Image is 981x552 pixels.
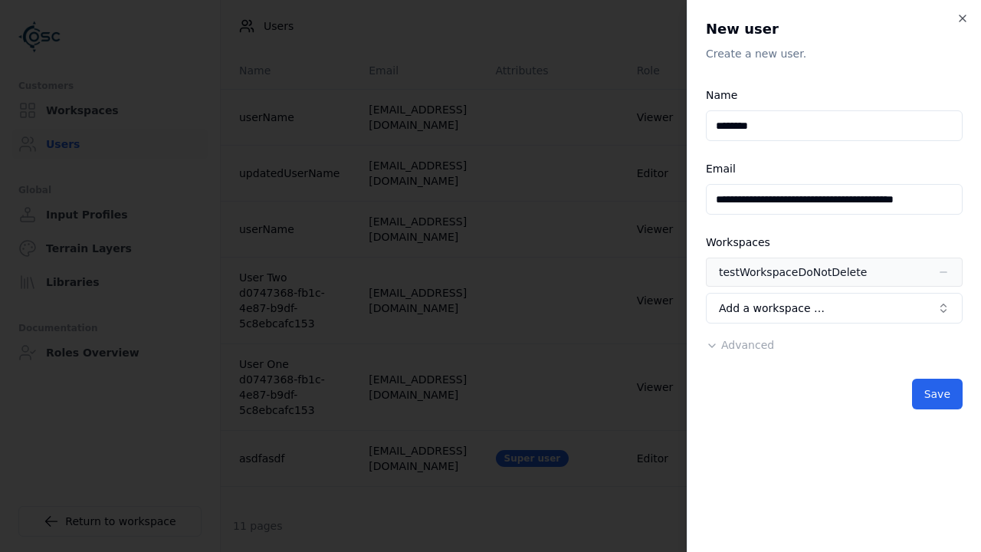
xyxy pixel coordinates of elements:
[721,339,774,351] span: Advanced
[706,89,737,101] label: Name
[706,236,770,248] label: Workspaces
[706,337,774,353] button: Advanced
[719,301,825,316] span: Add a workspace …
[706,163,736,175] label: Email
[719,264,867,280] div: testWorkspaceDoNotDelete
[706,18,963,40] h2: New user
[706,46,963,61] p: Create a new user.
[912,379,963,409] button: Save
